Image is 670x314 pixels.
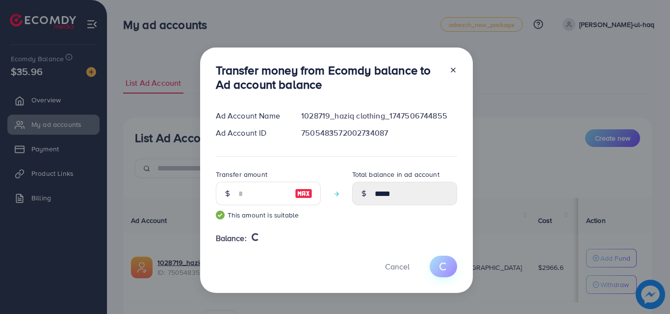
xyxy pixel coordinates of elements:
[293,110,464,121] div: 1028719_haziq clothing_1747506744855
[208,110,294,121] div: Ad Account Name
[373,256,422,277] button: Cancel
[216,211,225,219] img: guide
[293,127,464,139] div: 7505483572002734087
[385,261,410,272] span: Cancel
[352,169,439,179] label: Total balance in ad account
[295,188,312,199] img: image
[216,169,267,179] label: Transfer amount
[216,210,321,220] small: This amount is suitable
[216,233,247,244] span: Balance:
[208,127,294,139] div: Ad Account ID
[216,63,441,92] h3: Transfer money from Ecomdy balance to Ad account balance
